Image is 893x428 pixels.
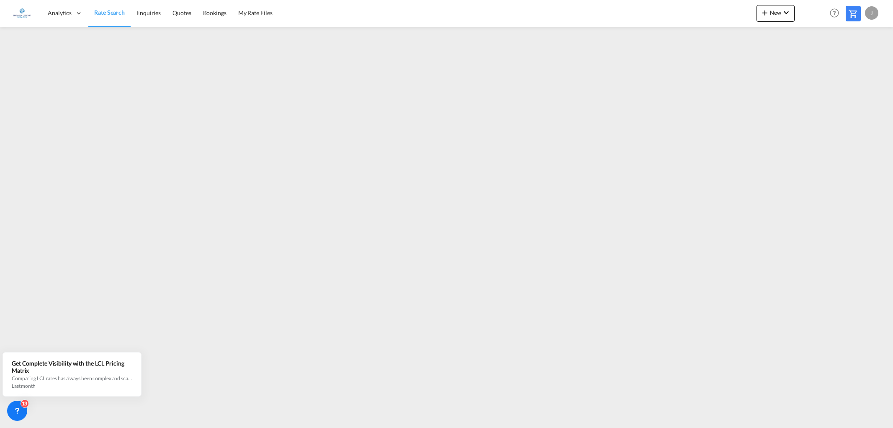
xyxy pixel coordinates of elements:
[865,6,878,20] div: J
[760,8,770,18] md-icon: icon-plus 400-fg
[48,9,72,17] span: Analytics
[136,9,161,16] span: Enquiries
[827,6,842,20] span: Help
[238,9,273,16] span: My Rate Files
[203,9,226,16] span: Bookings
[13,4,31,23] img: 6a2c35f0b7c411ef99d84d375d6e7407.jpg
[94,9,125,16] span: Rate Search
[781,8,791,18] md-icon: icon-chevron-down
[760,9,791,16] span: New
[172,9,191,16] span: Quotes
[827,6,846,21] div: Help
[757,5,795,22] button: icon-plus 400-fgNewicon-chevron-down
